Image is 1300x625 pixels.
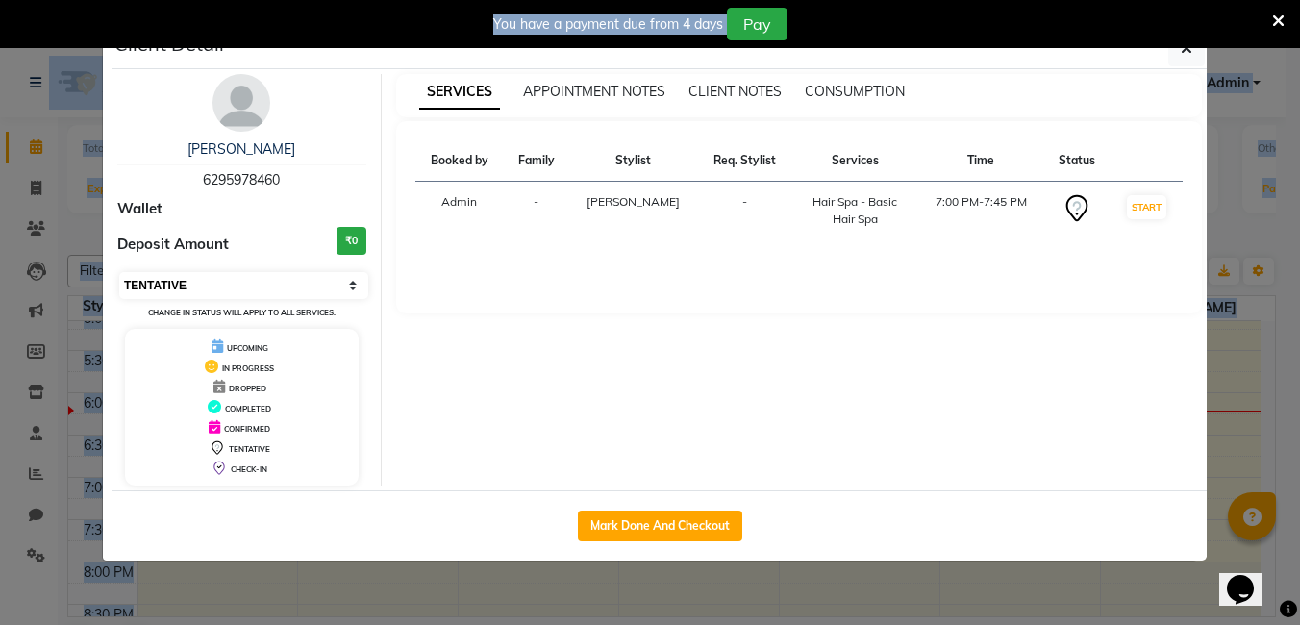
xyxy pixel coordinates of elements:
span: Wallet [117,198,162,220]
button: Pay [727,8,787,40]
td: - [697,182,791,240]
span: CONSUMPTION [805,83,905,100]
td: Admin [415,182,504,240]
th: Time [918,140,1044,182]
button: START [1127,195,1166,219]
span: APPOINTMENT NOTES [523,83,665,100]
button: Mark Done And Checkout [578,511,742,541]
span: CHECK-IN [231,464,267,474]
h3: ₹0 [337,227,366,255]
td: - [504,182,569,240]
span: [PERSON_NAME] [587,194,680,209]
span: DROPPED [229,384,266,393]
span: COMPLETED [225,404,271,413]
td: 7:00 PM-7:45 PM [918,182,1044,240]
span: UPCOMING [227,343,268,353]
span: 6295978460 [203,171,280,188]
span: SERVICES [419,75,500,110]
iframe: chat widget [1219,548,1281,606]
th: Services [791,140,918,182]
span: CLIENT NOTES [688,83,782,100]
span: IN PROGRESS [222,363,274,373]
div: You have a payment due from 4 days [493,14,723,35]
div: Hair Spa - Basic Hair Spa [803,193,907,228]
small: Change in status will apply to all services. [148,308,336,317]
th: Family [504,140,569,182]
span: Deposit Amount [117,234,229,256]
a: [PERSON_NAME] [187,140,295,158]
th: Stylist [569,140,697,182]
img: avatar [212,74,270,132]
span: TENTATIVE [229,444,270,454]
th: Booked by [415,140,504,182]
span: CONFIRMED [224,424,270,434]
th: Req. Stylist [697,140,791,182]
th: Status [1044,140,1110,182]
